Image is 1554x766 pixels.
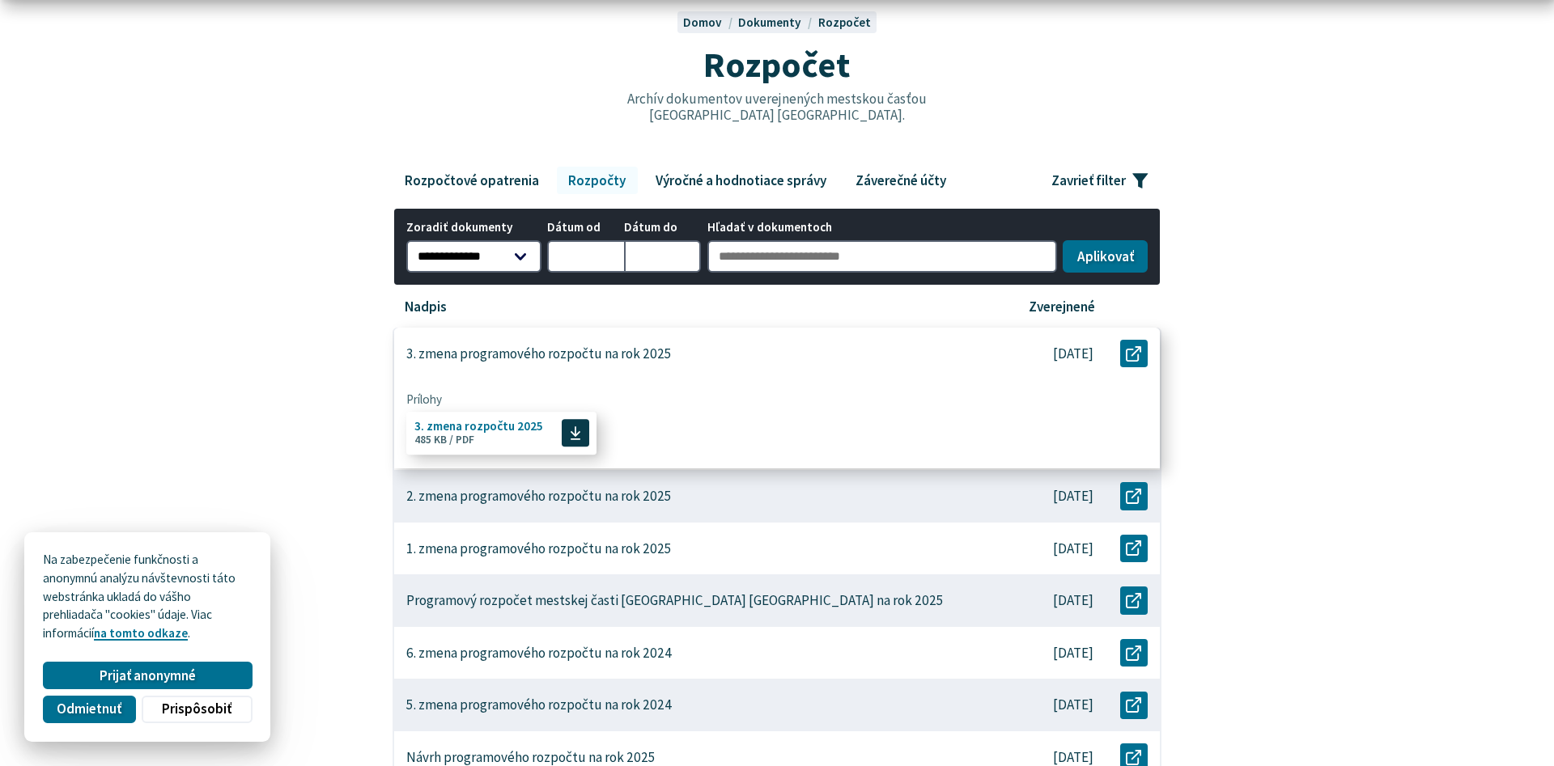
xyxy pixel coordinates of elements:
[624,221,701,235] span: Dátum do
[43,662,252,689] button: Prijať anonymné
[592,91,962,124] p: Archív dokumentov uverejnených mestskou časťou [GEOGRAPHIC_DATA] [GEOGRAPHIC_DATA].
[1063,240,1147,273] button: Aplikovať
[547,221,624,235] span: Dátum od
[414,434,474,447] span: 485 KB / PDF
[844,167,958,194] a: Záverečné účty
[707,240,1057,273] input: Hľadať v dokumentoch
[162,700,231,717] span: Prispôsobiť
[393,167,550,194] a: Rozpočtové opatrenia
[43,696,135,723] button: Odmietnuť
[683,15,722,30] span: Domov
[1053,345,1093,362] p: [DATE]
[1053,696,1093,713] p: [DATE]
[624,240,701,273] input: Dátum do
[1039,167,1161,194] button: Zavrieť filter
[1029,298,1095,315] p: Zverejnené
[43,551,252,643] p: Na zabezpečenie funkčnosti a anonymnú analýzu návštevnosti táto webstránka ukladá do vášho prehli...
[703,42,850,87] span: Rozpočet
[406,345,672,362] p: 3. zmena programového rozpočtu na rok 2025
[414,420,543,432] span: 3. zmena rozpočtu 2025
[1053,488,1093,505] p: [DATE]
[406,749,656,766] p: Návrh programového rozpočtu na rok 2025
[405,298,447,315] p: Nadpis
[1053,645,1093,662] p: [DATE]
[406,221,541,235] span: Zoradiť dokumenty
[738,15,801,30] span: Dokumenty
[406,592,944,609] p: Programový rozpočet mestskej časti [GEOGRAPHIC_DATA] [GEOGRAPHIC_DATA] na rok 2025
[738,15,817,30] a: Dokumenty
[406,412,597,455] a: 3. zmena rozpočtu 2025 485 KB / PDF
[406,540,672,557] p: 1. zmena programového rozpočtu na rok 2025
[557,167,638,194] a: Rozpočty
[57,700,121,717] span: Odmietnuť
[406,488,672,505] p: 2. zmena programového rozpočtu na rok 2025
[818,15,871,30] a: Rozpočet
[406,240,541,273] select: Zoradiť dokumenty
[643,167,838,194] a: Výročné a hodnotiace správy
[707,221,1057,235] span: Hľadať v dokumentoch
[1053,592,1093,609] p: [DATE]
[100,667,196,684] span: Prijať anonymné
[142,696,252,723] button: Prispôsobiť
[406,392,1148,407] span: Prílohy
[683,15,738,30] a: Domov
[1053,540,1093,557] p: [DATE]
[1053,749,1093,766] p: [DATE]
[406,696,672,713] p: 5. zmena programového rozpočtu na rok 2024
[406,645,672,662] p: 6. zmena programového rozpočtu na rok 2024
[1051,172,1126,189] span: Zavrieť filter
[547,240,624,273] input: Dátum od
[94,625,188,641] a: na tomto odkaze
